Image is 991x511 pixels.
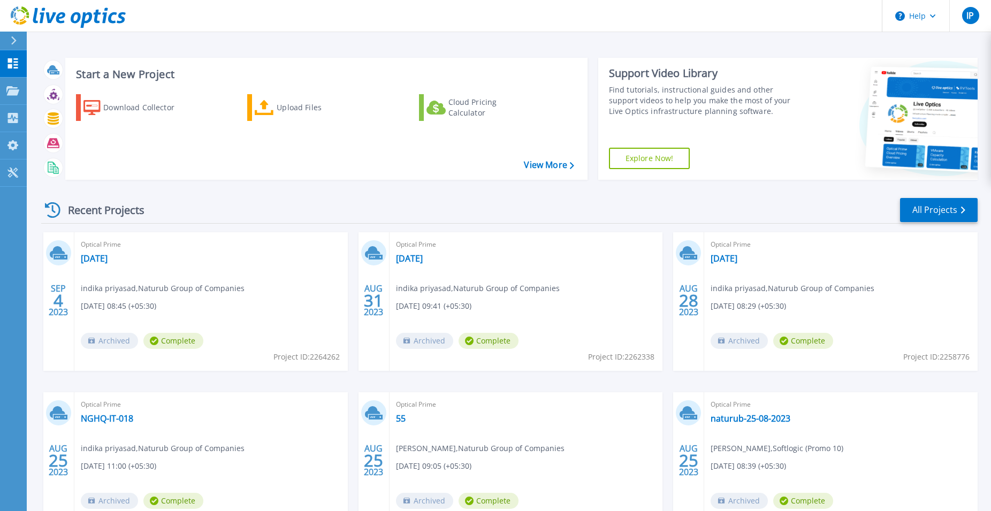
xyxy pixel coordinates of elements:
div: Download Collector [103,97,189,118]
span: [DATE] 11:00 (+05:30) [81,460,156,472]
span: Project ID: 2262338 [588,351,654,363]
div: AUG 2023 [363,441,384,480]
a: NGHQ-IT-018 [81,413,133,424]
span: Archived [396,333,453,349]
span: Complete [459,333,519,349]
span: [DATE] 09:41 (+05:30) [396,300,471,312]
span: [PERSON_NAME] , Softlogic (Promo 10) [711,443,843,454]
span: [DATE] 09:05 (+05:30) [396,460,471,472]
span: 25 [364,456,383,465]
a: Cloud Pricing Calculator [419,94,538,121]
span: Optical Prime [711,239,971,250]
span: IP [966,11,974,20]
a: naturub-25-08-2023 [711,413,790,424]
span: [PERSON_NAME] , Naturub Group of Companies [396,443,565,454]
a: [DATE] [711,253,737,264]
span: indika priyasad , Naturub Group of Companies [711,283,874,294]
a: View More [524,160,574,170]
span: 25 [49,456,68,465]
span: Complete [143,333,203,349]
span: Optical Prime [81,399,341,410]
div: Cloud Pricing Calculator [448,97,534,118]
span: Complete [459,493,519,509]
span: Archived [396,493,453,509]
a: Explore Now! [609,148,690,169]
span: Archived [81,333,138,349]
span: Project ID: 2264262 [273,351,340,363]
span: Project ID: 2258776 [903,351,970,363]
div: Recent Projects [41,197,159,223]
span: Optical Prime [396,399,657,410]
span: indika priyasad , Naturub Group of Companies [81,283,245,294]
a: [DATE] [396,253,423,264]
span: [DATE] 08:39 (+05:30) [711,460,786,472]
span: indika priyasad , Naturub Group of Companies [396,283,560,294]
span: 28 [679,296,698,305]
span: indika priyasad , Naturub Group of Companies [81,443,245,454]
span: Archived [81,493,138,509]
span: Optical Prime [81,239,341,250]
div: SEP 2023 [48,281,68,320]
div: AUG 2023 [363,281,384,320]
span: Complete [773,333,833,349]
a: All Projects [900,198,978,222]
div: AUG 2023 [48,441,68,480]
span: Optical Prime [711,399,971,410]
span: [DATE] 08:45 (+05:30) [81,300,156,312]
a: [DATE] [81,253,108,264]
a: Download Collector [76,94,195,121]
span: 4 [54,296,63,305]
span: Archived [711,493,768,509]
h3: Start a New Project [76,68,574,80]
span: 31 [364,296,383,305]
div: Upload Files [277,97,362,118]
div: Support Video Library [609,66,802,80]
a: Upload Files [247,94,367,121]
div: AUG 2023 [679,441,699,480]
div: AUG 2023 [679,281,699,320]
span: Archived [711,333,768,349]
span: [DATE] 08:29 (+05:30) [711,300,786,312]
div: Find tutorials, instructional guides and other support videos to help you make the most of your L... [609,85,802,117]
span: 25 [679,456,698,465]
span: Optical Prime [396,239,657,250]
a: 55 [396,413,406,424]
span: Complete [773,493,833,509]
span: Complete [143,493,203,509]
